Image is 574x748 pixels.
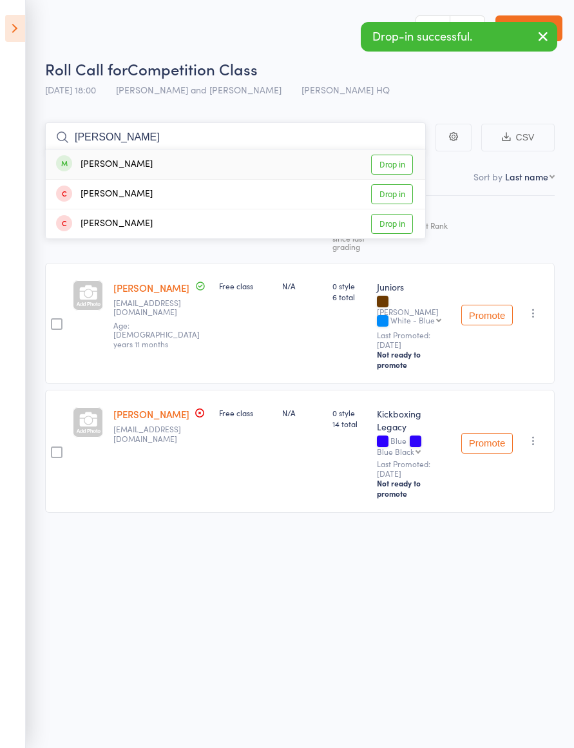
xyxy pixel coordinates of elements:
[377,447,414,456] div: Blue Black
[56,216,153,231] div: [PERSON_NAME]
[361,22,557,52] div: Drop-in successful.
[332,407,367,418] span: 0 style
[219,280,253,291] span: Free class
[56,187,153,202] div: [PERSON_NAME]
[481,124,555,151] button: CSV
[128,58,258,79] span: Competition Class
[219,407,253,418] span: Free class
[495,15,562,41] a: Exit roll call
[377,407,451,433] div: Kickboxing Legacy
[113,320,200,349] span: Age: [DEMOGRAPHIC_DATA] years 11 months
[332,234,367,251] div: since last grading
[474,170,502,183] label: Sort by
[113,298,197,317] small: Dddwebb14@gmail.com
[301,83,390,96] span: [PERSON_NAME] HQ
[371,214,413,234] a: Drop in
[113,425,197,443] small: gracey1858@yahoo.com
[113,407,189,421] a: [PERSON_NAME]
[332,418,367,429] span: 14 total
[377,459,451,478] small: Last Promoted: [DATE]
[377,296,451,327] div: [PERSON_NAME]
[505,170,548,183] div: Last name
[282,280,322,291] div: N/A
[377,349,451,370] div: Not ready to promote
[113,281,189,294] a: [PERSON_NAME]
[371,184,413,204] a: Drop in
[116,83,282,96] span: [PERSON_NAME] and [PERSON_NAME]
[332,291,367,302] span: 6 total
[390,316,435,324] div: White - Blue
[56,157,153,172] div: [PERSON_NAME]
[377,436,451,456] div: Blue
[377,478,451,499] div: Not ready to promote
[45,58,128,79] span: Roll Call for
[377,331,451,349] small: Last Promoted: [DATE]
[45,83,96,96] span: [DATE] 18:00
[282,407,322,418] div: N/A
[332,280,367,291] span: 0 style
[461,433,513,454] button: Promote
[371,155,413,175] a: Drop in
[461,305,513,325] button: Promote
[377,280,451,293] div: Juniors
[45,122,426,152] input: Search by name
